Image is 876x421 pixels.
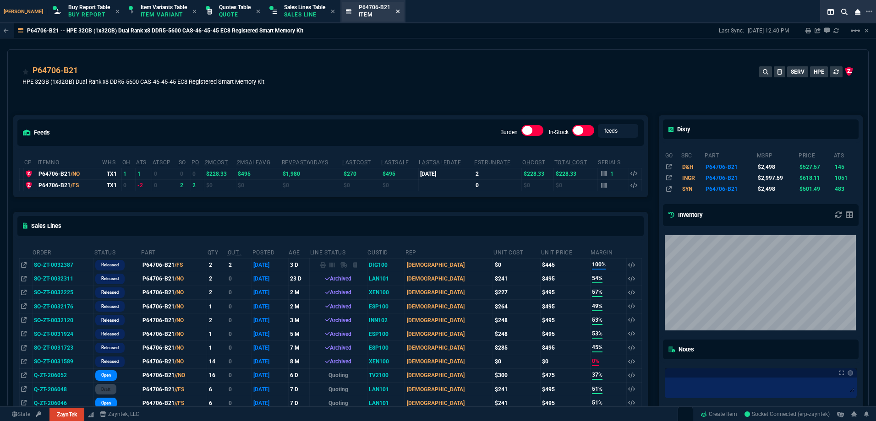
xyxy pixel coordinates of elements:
[136,179,152,191] td: -2
[281,179,342,191] td: $0
[288,300,310,313] td: 2 M
[175,262,183,268] span: /FS
[311,316,365,324] div: Archived
[756,173,798,184] td: $2,997.59
[227,355,252,368] td: 0
[381,168,418,179] td: $495
[101,344,119,351] p: Released
[288,396,310,410] td: 7 D
[21,317,27,324] nx-icon: Open In Opposite Panel
[101,330,119,338] p: Released
[32,327,93,341] td: SO-ZT-0031924
[367,245,405,259] th: CustId
[141,327,207,341] td: P64706-B21
[833,173,857,184] td: 1051
[37,155,102,168] th: ItemNo
[21,303,27,310] nx-icon: Open In Opposite Panel
[207,286,227,299] td: 2
[681,161,704,172] td: D&H
[288,382,310,396] td: 7 D
[495,385,539,394] div: $241
[32,355,93,368] td: SO-ZT-0031589
[668,210,702,219] h5: Inventory
[541,272,591,286] td: $495
[541,355,591,368] td: $0
[704,173,756,184] td: P64706-B21
[192,159,199,166] abbr: Total units on open Purchase Orders
[824,6,838,17] nx-icon: Split Panels
[152,179,178,191] td: 0
[227,382,252,396] td: 0
[71,171,80,177] span: /NO
[495,357,539,366] div: $0
[178,168,191,179] td: 0
[141,11,186,18] p: Item Variant
[541,245,591,259] th: Unit Price
[236,179,281,191] td: $0
[141,300,207,313] td: P64706-B21
[495,302,539,311] div: $264
[68,11,110,18] p: Buy Report
[32,272,93,286] td: SO-ZT-0032311
[101,261,119,269] p: Released
[136,159,147,166] abbr: Total units in inventory => minus on SO => plus on PO
[810,66,828,77] button: HPE
[71,182,79,189] span: /FS
[68,4,110,11] span: Buy Report Table
[787,66,808,77] button: SERV
[522,159,546,166] abbr: Avg Cost of Inventory on-hand
[665,161,857,172] tr: HPE 32GB 2Rx8 PC5-5600B-R Smar
[288,327,310,341] td: 5 M
[495,344,539,352] div: $285
[178,179,191,191] td: 2
[122,168,136,179] td: 1
[590,245,626,259] th: Margin
[521,125,543,140] div: Burden
[141,272,207,286] td: P64706-B21
[122,179,136,191] td: 0
[331,8,335,16] nx-icon: Close Tab
[256,8,260,16] nx-icon: Close Tab
[32,313,93,327] td: SO-ZT-0032120
[798,161,833,172] td: $527.57
[311,385,365,394] p: Quoting
[101,358,119,365] p: Released
[381,179,418,191] td: $0
[101,372,111,379] p: open
[141,313,207,327] td: P64706-B21
[704,148,756,161] th: part
[592,288,602,297] span: 57%
[33,410,44,418] a: API TOKEN
[592,329,602,339] span: 53%
[288,368,310,382] td: 6 D
[541,368,591,382] td: $475
[500,129,518,135] label: Burden
[27,27,303,34] p: P64706-B21 -- HPE 32GB (1x32GB) Dual Rank x8 DDR5-5600 CAS-46-45-45 EC8 Registered Smart Memory Kit
[367,258,405,272] td: DIG100
[495,275,539,283] div: $241
[175,331,184,337] span: /NO
[21,262,27,268] nx-icon: Open In Opposite Panel
[252,368,288,382] td: [DATE]
[554,159,587,166] abbr: Total Cost of Units on Hand
[311,371,365,379] p: Quoting
[342,159,371,166] abbr: The last purchase cost from PO Order
[175,358,184,365] span: /NO
[405,313,493,327] td: [DEMOGRAPHIC_DATA]
[851,6,864,17] nx-icon: Close Workbench
[32,300,93,313] td: SO-ZT-0032176
[227,272,252,286] td: 0
[833,148,857,161] th: ats
[32,382,93,396] td: Q-ZT-206048
[236,168,281,179] td: $495
[153,159,171,166] abbr: ATS with all companies combined
[204,179,236,191] td: $0
[704,161,756,172] td: P64706-B21
[748,27,789,34] p: [DATE] 12:40 PM
[191,179,204,191] td: 2
[541,258,591,272] td: $445
[381,159,409,166] abbr: The last SO Inv price. No time limit. (ignore zeros)
[367,368,405,382] td: TV2100
[405,341,493,355] td: [DEMOGRAPHIC_DATA]
[175,317,184,324] span: /NO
